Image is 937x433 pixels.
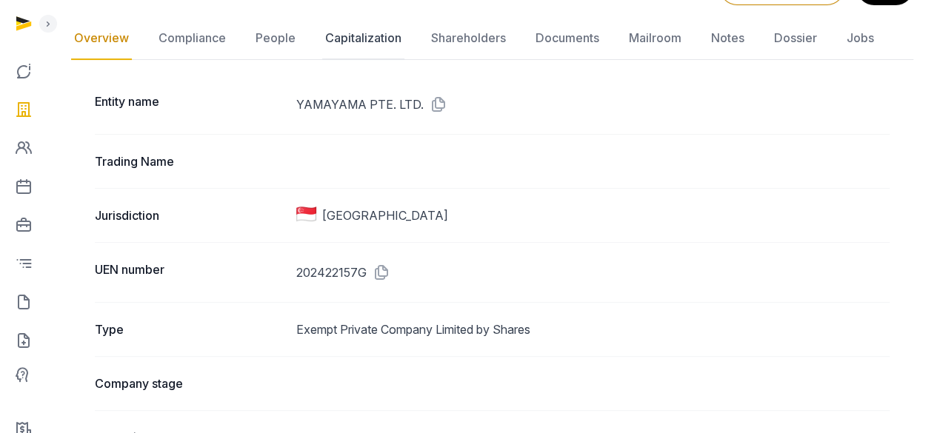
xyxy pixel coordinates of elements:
[95,320,284,338] dt: Type
[296,320,890,338] dd: Exempt Private Company Limited by Shares
[95,261,284,284] dt: UEN number
[95,93,284,116] dt: Entity name
[296,261,890,284] dd: 202422157G
[626,17,684,60] a: Mailroom
[296,93,890,116] dd: YAMAYAMA PTE. LTD.
[322,207,448,224] span: [GEOGRAPHIC_DATA]
[844,17,877,60] a: Jobs
[533,17,602,60] a: Documents
[771,17,820,60] a: Dossier
[95,152,284,170] dt: Trading Name
[95,207,284,224] dt: Jurisdiction
[156,17,229,60] a: Compliance
[71,17,132,60] a: Overview
[322,17,404,60] a: Capitalization
[428,17,509,60] a: Shareholders
[95,375,284,392] dt: Company stage
[708,17,747,60] a: Notes
[253,17,299,60] a: People
[71,17,913,60] nav: Tabs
